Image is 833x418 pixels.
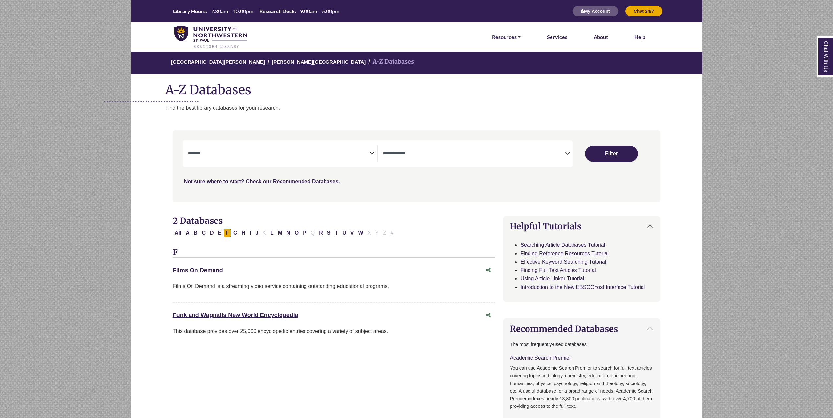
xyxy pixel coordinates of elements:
table: Hours Today [170,8,342,14]
button: Filter Results F [224,229,231,237]
button: Filter Results I [248,229,253,237]
a: Not sure where to start? Check our Recommended Databases. [184,179,340,184]
button: Recommended Databases [503,318,660,339]
button: Filter Results B [192,229,200,237]
button: Chat 24/7 [625,6,663,17]
a: Chat 24/7 [625,8,663,14]
a: Using Article Linker Tutorial [520,276,584,281]
div: Alpha-list to filter by first letter of database name [173,230,396,235]
li: A-Z Databases [366,57,414,67]
span: 7:30am – 10:00pm [211,8,253,14]
nav: Search filters [173,130,660,202]
span: 2 Databases [173,215,223,226]
textarea: Search [383,151,565,157]
button: Filter Results T [333,229,340,237]
a: About [594,33,608,41]
p: The most frequently-used databases [510,341,653,348]
a: [PERSON_NAME][GEOGRAPHIC_DATA] [272,58,366,65]
a: Hours Today [170,8,342,15]
button: Filter Results W [356,229,365,237]
button: All [173,229,183,237]
a: Resources [492,33,521,41]
a: [GEOGRAPHIC_DATA][PERSON_NAME] [171,58,265,65]
a: Searching Article Databases Tutorial [520,242,605,248]
a: Introduction to the New EBSCOhost Interface Tutorial [520,284,645,290]
button: Filter Results P [301,229,308,237]
a: Films On Demand [173,267,223,274]
p: Films On Demand is a streaming video service containing outstanding educational programs. [173,282,495,290]
button: Filter Results H [239,229,247,237]
button: Filter Results J [253,229,260,237]
span: 9:00am – 5:00pm [300,8,339,14]
button: Share this database [482,309,495,322]
a: Services [547,33,567,41]
nav: breadcrumb [131,51,702,74]
button: Filter Results G [231,229,239,237]
button: Filter Results E [216,229,224,237]
img: library_home [174,26,247,49]
th: Research Desk: [257,8,296,14]
div: This database provides over 25,000 encyclopedic entries covering a variety of subject areas. [173,327,495,336]
button: Filter Results M [276,229,284,237]
button: Share this database [482,264,495,277]
th: Library Hours: [170,8,207,14]
p: You can use Academic Search Premier to search for full text articles covering topics in biology, ... [510,364,653,410]
button: Helpful Tutorials [503,216,660,237]
button: Filter Results N [284,229,292,237]
a: Finding Full Text Articles Tutorial [520,267,596,273]
textarea: Search [188,151,370,157]
button: Filter Results S [325,229,333,237]
button: Filter Results U [340,229,348,237]
a: My Account [572,8,619,14]
h3: F [173,248,495,258]
h1: A-Z Databases [131,77,702,97]
button: Filter Results L [268,229,276,237]
a: Academic Search Premier [510,355,571,360]
a: Help [634,33,645,41]
a: Funk and Wagnalls New World Encyclopedia [173,312,298,318]
button: My Account [572,6,619,17]
button: Filter Results C [200,229,208,237]
button: Filter Results R [317,229,325,237]
button: Filter Results O [293,229,301,237]
a: Effective Keyword Searching Tutorial [520,259,606,265]
button: Filter Results D [208,229,216,237]
button: Filter Results A [184,229,191,237]
button: Submit for Search Results [585,146,638,162]
p: Find the best library databases for your research. [165,104,702,112]
a: Finding Reference Resources Tutorial [520,251,609,256]
button: Filter Results V [349,229,356,237]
